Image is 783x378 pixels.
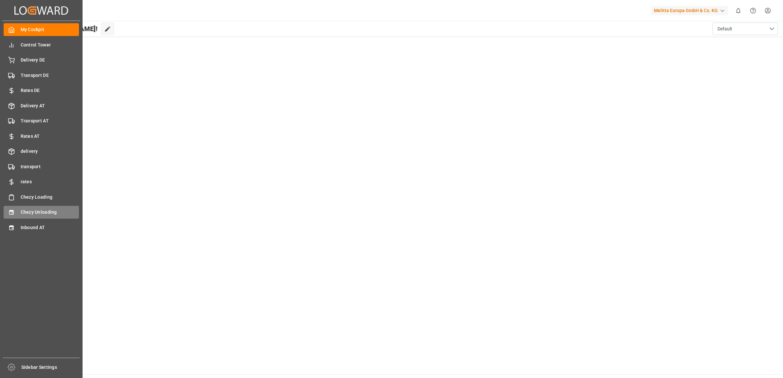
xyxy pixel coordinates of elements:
[21,224,79,231] span: Inbound AT
[21,364,80,371] span: Sidebar Settings
[4,54,79,66] a: Delivery DE
[4,206,79,219] a: Chezy Unloading
[21,57,79,63] span: Delivery DE
[4,221,79,234] a: Inbound AT
[4,190,79,203] a: Chezy Loading
[713,23,778,35] button: open menu
[21,26,79,33] span: My Cockpit
[21,148,79,155] span: delivery
[4,175,79,188] a: rates
[746,3,760,18] button: Help Center
[21,117,79,124] span: Transport AT
[651,6,728,15] div: Melitta Europa GmbH & Co. KG
[717,26,732,32] span: Default
[21,178,79,185] span: rates
[4,130,79,142] a: Rates AT
[21,163,79,170] span: transport
[4,38,79,51] a: Control Tower
[21,209,79,216] span: Chezy Unloading
[21,133,79,140] span: Rates AT
[21,87,79,94] span: Rates DE
[4,115,79,127] a: Transport AT
[21,72,79,79] span: Transport DE
[21,194,79,201] span: Chezy Loading
[4,23,79,36] a: My Cockpit
[4,160,79,173] a: transport
[4,145,79,158] a: delivery
[4,99,79,112] a: Delivery AT
[4,69,79,81] a: Transport DE
[651,4,731,17] button: Melitta Europa GmbH & Co. KG
[731,3,746,18] button: show 0 new notifications
[4,84,79,97] a: Rates DE
[21,102,79,109] span: Delivery AT
[21,42,79,48] span: Control Tower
